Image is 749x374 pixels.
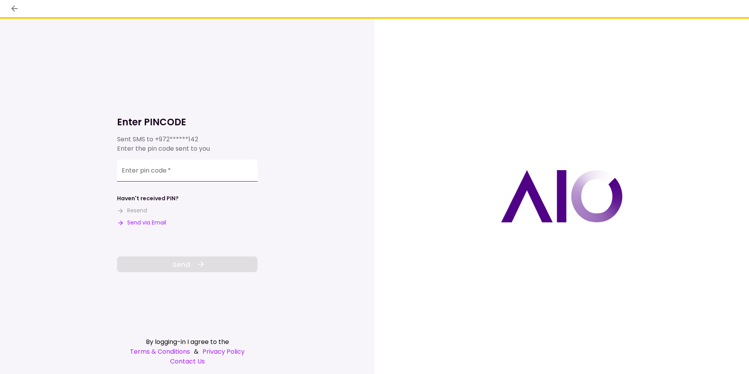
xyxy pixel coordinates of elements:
button: Resend [117,207,147,215]
a: Privacy Policy [202,347,245,356]
a: Terms & Conditions [130,347,190,356]
span: Send [172,259,190,270]
button: Send [117,256,257,272]
img: AIO logo [501,170,623,223]
div: & [117,347,257,356]
a: Contact Us [117,356,257,366]
h1: Enter PINCODE [117,116,257,128]
button: Send via Email [117,219,166,227]
div: By logging-in I agree to the [117,337,257,347]
button: back [8,2,21,15]
div: Sent SMS to Enter the pin code sent to you [117,135,257,153]
div: Haven't received PIN? [117,194,179,203]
